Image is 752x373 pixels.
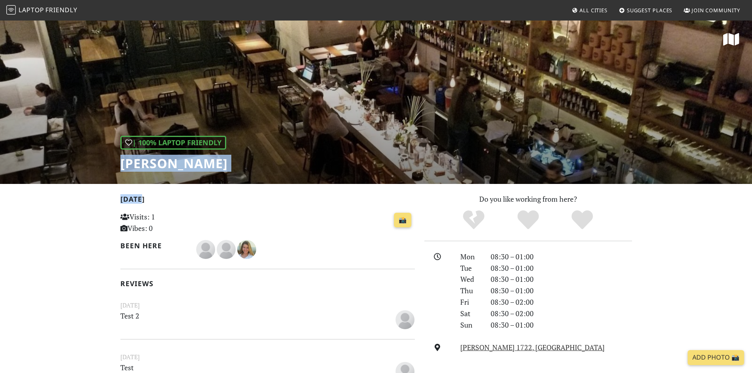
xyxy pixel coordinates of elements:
div: 08:30 – 01:00 [486,251,637,262]
div: Wed [456,274,486,285]
p: Test 2 [116,310,369,328]
div: 08:30 – 02:00 [486,296,637,308]
div: | 100% Laptop Friendly [120,136,226,150]
div: 08:30 – 01:00 [486,262,637,274]
span: Leon Demeijer [396,314,414,323]
div: 08:30 – 01:00 [486,274,637,285]
div: Sun [456,319,486,331]
a: LaptopFriendly LaptopFriendly [6,4,77,17]
div: 08:30 – 02:00 [486,308,637,319]
div: Tue [456,262,486,274]
span: Join Community [692,7,740,14]
small: [DATE] [116,300,420,310]
h2: Reviews [120,279,415,288]
a: Suggest Places [616,3,676,17]
div: 08:30 – 01:00 [486,285,637,296]
div: Thu [456,285,486,296]
h2: Been here [120,242,187,250]
img: blank-535327c66bd565773addf3077783bbfce4b00ec00e9fd257753287c682c7fa38.png [196,240,215,259]
span: Friendly [45,6,77,14]
img: LaptopFriendly [6,5,16,15]
a: 📸 [394,213,411,228]
span: Laptop [19,6,44,14]
div: Definitely! [555,209,609,231]
div: Fri [456,296,486,308]
a: Join Community [681,3,743,17]
div: No [446,209,501,231]
div: Sat [456,308,486,319]
h1: [PERSON_NAME] [120,156,228,171]
span: Joaquin Molina [196,244,217,253]
img: 1408-sofija.jpg [237,240,256,259]
h2: [DATE] [120,195,415,206]
span: Suggest Places [627,7,673,14]
span: All Cities [579,7,608,14]
span: Leon Demeijer [217,244,237,253]
a: [PERSON_NAME] 1722, [GEOGRAPHIC_DATA] [460,343,605,352]
p: Do you like working from here? [424,193,632,205]
div: 08:30 – 01:00 [486,319,637,331]
div: Mon [456,251,486,262]
div: Yes [501,209,555,231]
span: Sofija Petrović [237,244,256,253]
img: blank-535327c66bd565773addf3077783bbfce4b00ec00e9fd257753287c682c7fa38.png [217,240,236,259]
a: All Cities [568,3,611,17]
a: Add Photo 📸 [688,350,744,365]
img: blank-535327c66bd565773addf3077783bbfce4b00ec00e9fd257753287c682c7fa38.png [396,310,414,329]
small: [DATE] [116,352,420,362]
p: Visits: 1 Vibes: 0 [120,211,212,234]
